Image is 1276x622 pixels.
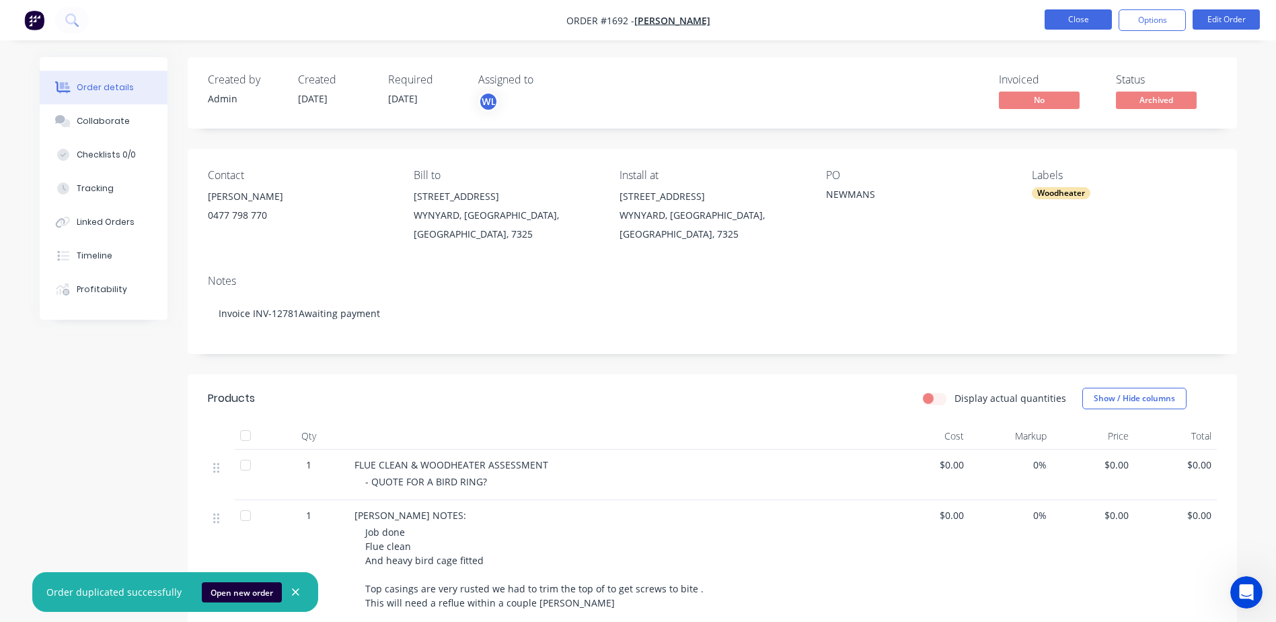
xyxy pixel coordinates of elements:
div: Tracking [77,182,114,195]
div: Order details [77,81,134,94]
span: 1 [306,508,311,522]
span: $0.00 [893,458,965,472]
div: Cost [887,423,970,450]
div: Created by [208,73,282,86]
button: Options [1119,9,1186,31]
div: Invoiced [999,73,1100,86]
div: Install at [620,169,804,182]
div: Bill to [414,169,598,182]
span: [DATE] [388,92,418,105]
span: $0.00 [893,508,965,522]
div: Contact [208,169,392,182]
div: NEWMANS [826,187,994,206]
span: $0.00 [1057,508,1129,522]
div: Timeline [77,250,112,262]
button: Checklists 0/0 [40,138,167,172]
iframe: Intercom live chat [1230,576,1263,609]
button: Timeline [40,239,167,273]
div: Status [1116,73,1217,86]
div: [STREET_ADDRESS] [620,187,804,206]
img: Factory [24,10,44,30]
button: Open new order [202,582,282,602]
button: Edit Order [1193,9,1260,30]
div: Admin [208,92,282,106]
div: 0477 798 770 [208,206,392,225]
button: Tracking [40,172,167,205]
div: Total [1134,423,1217,450]
div: Labels [1032,169,1216,182]
span: No [999,92,1080,108]
div: Profitability [77,283,127,296]
div: Required [388,73,462,86]
div: WYNYARD, [GEOGRAPHIC_DATA], [GEOGRAPHIC_DATA], 7325 [414,206,598,244]
div: Created [298,73,372,86]
label: Display actual quantities [954,391,1066,405]
div: [PERSON_NAME] [208,187,392,206]
span: 0% [975,458,1047,472]
div: Order duplicated successfully [46,585,182,599]
span: [PERSON_NAME] NOTES: [354,509,466,522]
span: - QUOTE FOR A BIRD RING? [365,475,487,488]
div: Assigned to [478,73,613,86]
span: Order #1692 - [566,14,634,27]
button: Collaborate [40,104,167,138]
div: PO [826,169,1010,182]
span: FLUE CLEAN & WOODHEATER ASSESSMENT [354,458,548,471]
button: Close [1045,9,1112,30]
div: Price [1052,423,1135,450]
div: Notes [208,275,1217,287]
button: Linked Orders [40,205,167,239]
div: Checklists 0/0 [77,149,136,161]
div: [PERSON_NAME]0477 798 770 [208,187,392,230]
div: Markup [969,423,1052,450]
div: Invoice INV-12781Awaiting payment [208,293,1217,334]
div: WYNYARD, [GEOGRAPHIC_DATA], [GEOGRAPHIC_DATA], 7325 [620,206,804,244]
button: Profitability [40,273,167,306]
div: Linked Orders [77,216,135,228]
span: Archived [1116,92,1197,108]
div: [STREET_ADDRESS]WYNYARD, [GEOGRAPHIC_DATA], [GEOGRAPHIC_DATA], 7325 [414,187,598,244]
div: [STREET_ADDRESS]WYNYARD, [GEOGRAPHIC_DATA], [GEOGRAPHIC_DATA], 7325 [620,187,804,244]
span: $0.00 [1139,508,1211,522]
span: 0% [975,508,1047,522]
a: [PERSON_NAME] [634,14,710,27]
div: Collaborate [77,115,130,127]
span: 1 [306,458,311,472]
span: [DATE] [298,92,328,105]
span: $0.00 [1139,458,1211,472]
button: Order details [40,71,167,104]
div: Products [208,390,255,407]
span: $0.00 [1057,458,1129,472]
button: WL [478,92,498,112]
div: Woodheater [1032,187,1090,199]
button: Show / Hide columns [1082,388,1187,409]
div: Qty [268,423,349,450]
div: [STREET_ADDRESS] [414,187,598,206]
